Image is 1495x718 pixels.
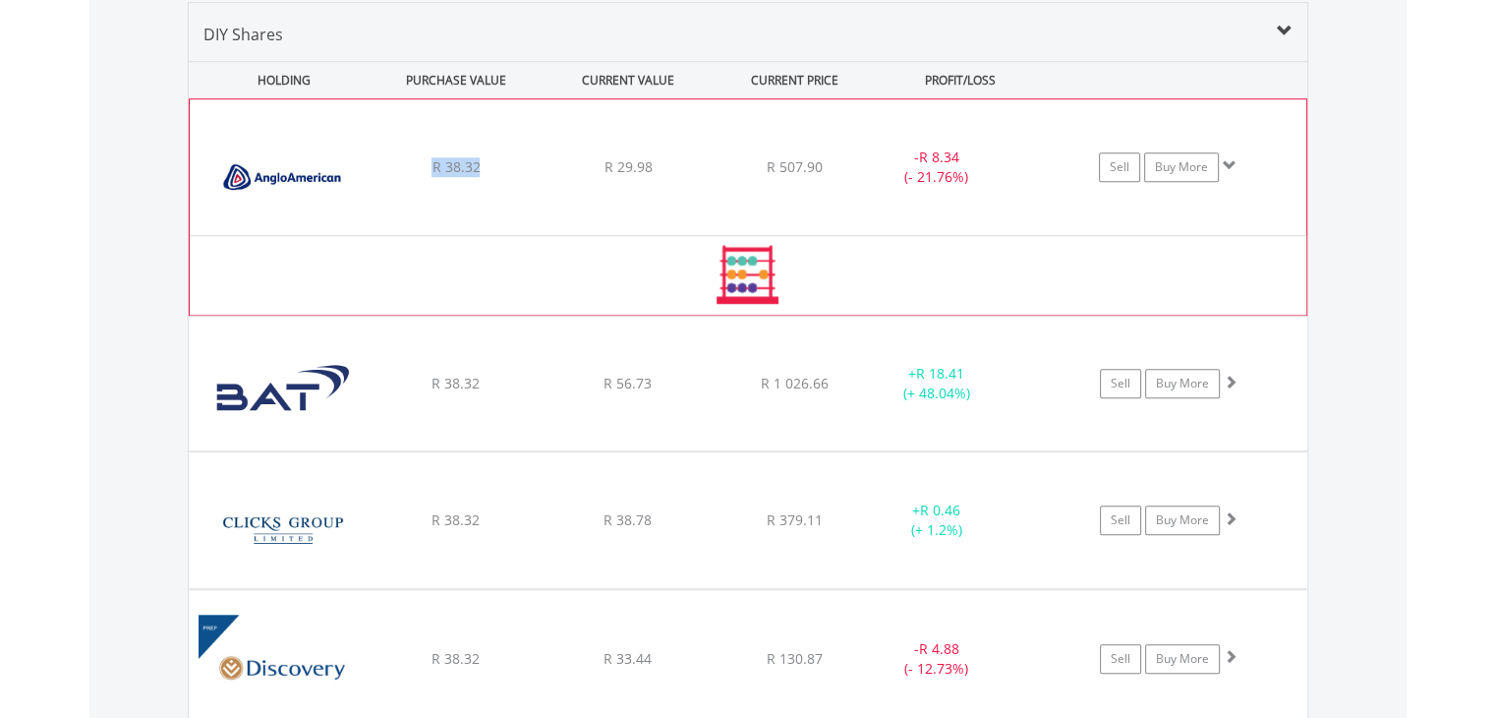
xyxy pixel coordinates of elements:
[920,501,960,519] span: R 0.46
[1100,644,1141,674] a: Sell
[916,364,964,383] span: R 18.41
[1100,369,1141,398] a: Sell
[862,148,1009,187] div: - (- 21.76%)
[1145,506,1220,535] a: Buy More
[199,341,368,447] img: EQU.ZA.BTI.png
[877,62,1045,98] div: PROFIT/LOSS
[1144,152,1219,182] a: Buy More
[431,374,480,392] span: R 38.32
[767,157,823,176] span: R 507.90
[431,649,480,668] span: R 38.32
[200,124,369,230] img: EQU.ZA.AGL.png
[863,501,1011,540] div: + (+ 1.2%)
[918,148,958,166] span: R 8.34
[1145,369,1220,398] a: Buy More
[767,649,823,668] span: R 130.87
[199,477,368,583] img: EQU.ZA.CLS.png
[190,62,369,98] div: HOLDING
[431,157,480,176] span: R 38.32
[716,62,872,98] div: CURRENT PRICE
[761,374,829,392] span: R 1 026.66
[203,24,283,45] span: DIY Shares
[373,62,541,98] div: PURCHASE VALUE
[1145,644,1220,674] a: Buy More
[604,510,652,529] span: R 38.78
[604,374,652,392] span: R 56.73
[431,510,480,529] span: R 38.32
[863,364,1011,403] div: + (+ 48.04%)
[767,510,823,529] span: R 379.11
[1100,506,1141,535] a: Sell
[863,639,1011,679] div: - (- 12.73%)
[919,639,959,658] span: R 4.88
[604,157,652,176] span: R 29.98
[1099,152,1140,182] a: Sell
[545,62,713,98] div: CURRENT VALUE
[604,649,652,668] span: R 33.44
